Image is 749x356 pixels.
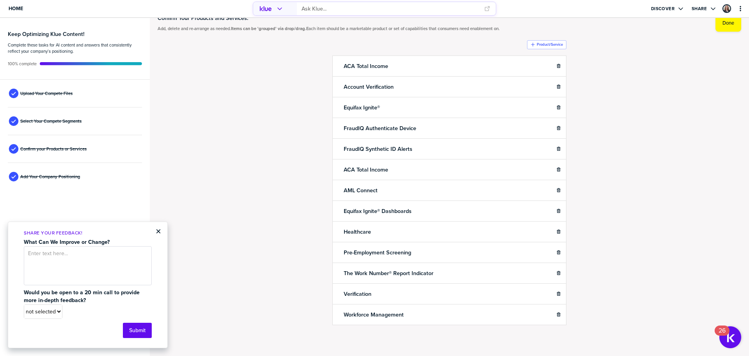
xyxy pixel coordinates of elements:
[342,268,435,279] h2: The Work Number® Report Indicator
[722,4,731,13] div: Amanda Elisaia
[24,288,141,304] strong: Would you be open to a 20 min call to provide more in-depth feedback?
[651,6,674,11] label: Discover
[342,61,390,72] h2: ACA Total Income
[723,5,730,12] img: 6f19c85d7b49335d93a736774709eace-sml.png
[342,226,373,237] h2: Healthcare
[156,227,161,236] button: Close
[342,102,382,113] h2: Equifax Ignite®
[342,247,413,258] h2: Pre-Employment Screening
[20,90,73,97] span: Upload Your Compete Files
[692,6,707,11] label: Share
[8,30,142,38] h3: Keep Optimizing Klue Content!
[20,174,80,180] span: Add Your Company Positioning
[342,309,405,320] h2: Workforce Management
[719,331,726,341] div: 26
[20,146,87,152] span: Confirm your Products or Services
[8,61,37,67] span: Active
[24,230,152,236] p: Share Your Feedback!
[9,5,23,12] span: Home
[342,164,390,175] h2: ACA Total Income
[342,123,418,134] h2: FraudIQ Authenticate Device
[342,81,395,92] h2: Account Verification
[719,326,741,348] button: Open Resource Center, 26 new notifications
[342,143,414,154] h2: FraudIQ Synthetic ID Alerts
[722,20,734,26] label: Done
[342,185,379,196] h2: AML Connect
[722,4,732,14] a: Edit Profile
[302,2,479,15] input: Ask Klue...
[123,323,152,338] button: Submit
[158,25,500,32] span: Add, delete and re-arrange as needed. Each item should be a marketable product or set of capabili...
[158,14,500,22] h1: Confirm Your Products and Services.
[20,118,82,124] span: Select Your Compete Segments
[8,42,142,54] span: Complete these tasks for AI content and answers that consistently reflect your company’s position...
[24,238,110,246] strong: What Can We Improve or Change?
[231,25,306,32] strong: Items can be 'grouped' via drop/drag.
[342,288,373,299] h2: Verification
[342,206,413,216] h2: Equifax Ignite® Dashboards
[537,42,563,47] label: Product/Service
